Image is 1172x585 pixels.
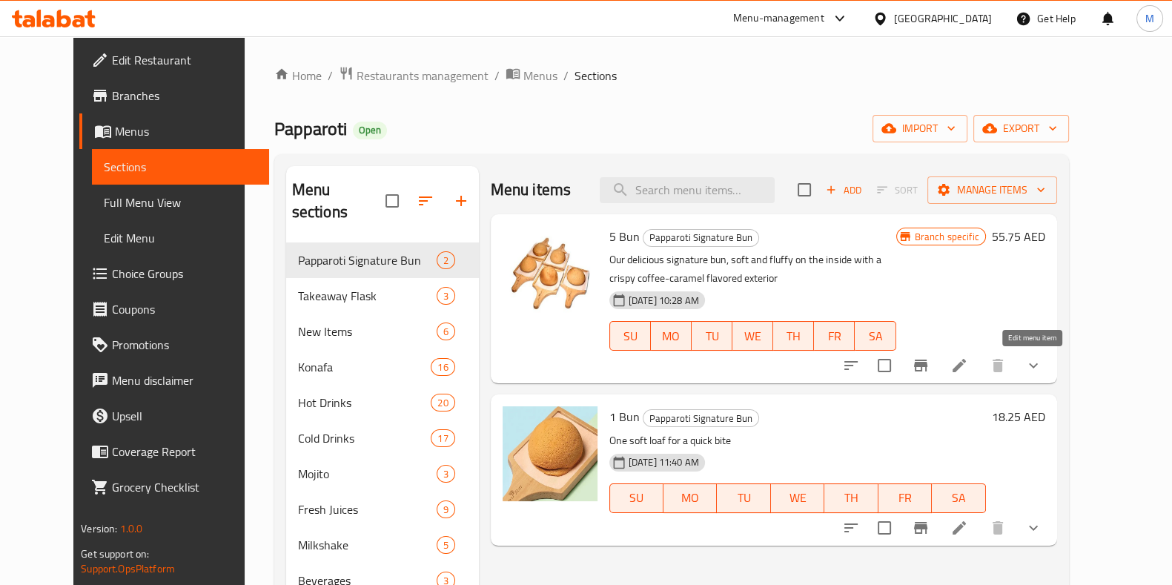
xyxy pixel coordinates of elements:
div: Papparoti Signature Bun2 [286,242,479,278]
span: MO [657,325,686,347]
button: delete [980,348,1016,383]
div: Mojito [298,465,437,483]
span: 5 [437,538,454,552]
a: Menus [506,66,557,85]
span: Promotions [112,336,257,354]
a: Promotions [79,327,269,363]
span: export [985,119,1057,138]
button: export [973,115,1069,142]
span: 1 Bun [609,406,640,428]
span: Menus [523,67,557,85]
a: Edit menu item [950,519,968,537]
li: / [494,67,500,85]
svg: Show Choices [1024,357,1042,374]
button: TH [824,483,878,513]
span: Restaurants management [357,67,489,85]
span: FR [820,325,849,347]
h2: Menu sections [292,179,385,223]
a: Edit Restaurant [79,42,269,78]
a: Choice Groups [79,256,269,291]
span: 20 [431,396,454,410]
button: delete [980,510,1016,546]
button: import [873,115,967,142]
span: 16 [431,360,454,374]
div: items [431,394,454,412]
button: SU [609,321,651,351]
span: import [884,119,956,138]
div: Takeaway Flask [298,287,437,305]
span: Papparoti Signature Bun [298,251,437,269]
span: [DATE] 10:28 AM [623,294,705,308]
button: MO [651,321,692,351]
span: Select section first [867,179,927,202]
div: Konafa [298,358,431,376]
div: Menu-management [733,10,824,27]
span: Menu disclaimer [112,371,257,389]
button: Add [820,179,867,202]
div: items [431,358,454,376]
span: Coupons [112,300,257,318]
span: SU [616,487,658,509]
div: items [437,500,455,518]
span: M [1145,10,1154,27]
span: Grocery Checklist [112,478,257,496]
a: Coupons [79,291,269,327]
a: Upsell [79,398,269,434]
span: New Items [298,323,437,340]
p: Our delicious signature bun, soft and fluffy on the inside with a crispy coffee-caramel flavored ... [609,251,896,288]
p: One soft loaf for a quick bite [609,432,986,450]
span: TU [723,487,764,509]
span: 3 [437,289,454,303]
span: 9 [437,503,454,517]
span: Choice Groups [112,265,257,282]
div: items [431,429,454,447]
a: Restaurants management [339,66,489,85]
span: 6 [437,325,454,339]
button: show more [1016,510,1051,546]
button: SA [855,321,895,351]
div: Papparoti Signature Bun [643,409,759,427]
span: Branch specific [909,230,985,244]
button: WE [771,483,824,513]
a: Menus [79,113,269,149]
span: TH [779,325,808,347]
div: Open [353,122,387,139]
span: Sections [575,67,617,85]
span: Full Menu View [104,194,257,211]
span: Sort sections [408,183,443,219]
button: sort-choices [833,510,869,546]
button: FR [814,321,855,351]
button: Manage items [927,176,1057,204]
span: Papparoti [274,112,347,145]
span: Open [353,124,387,136]
a: Edit Menu [92,220,269,256]
button: SA [932,483,985,513]
span: FR [884,487,926,509]
span: Edit Restaurant [112,51,257,69]
a: Menu disclaimer [79,363,269,398]
nav: breadcrumb [274,66,1069,85]
h2: Menu items [491,179,572,201]
button: WE [732,321,773,351]
a: Support.OpsPlatform [81,559,175,578]
button: FR [878,483,932,513]
span: Menus [115,122,257,140]
button: Branch-specific-item [903,510,938,546]
span: Fresh Juices [298,500,437,518]
span: Cold Drinks [298,429,431,447]
div: Takeaway Flask3 [286,278,479,314]
div: items [437,323,455,340]
div: Papparoti Signature Bun [643,229,759,247]
span: Version: [81,519,117,538]
button: show more [1016,348,1051,383]
button: sort-choices [833,348,869,383]
span: TU [698,325,726,347]
span: Hot Drinks [298,394,431,412]
svg: Show Choices [1024,519,1042,537]
span: Select section [789,174,820,205]
div: Mojito3 [286,456,479,492]
span: WE [738,325,767,347]
button: Add section [443,183,479,219]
